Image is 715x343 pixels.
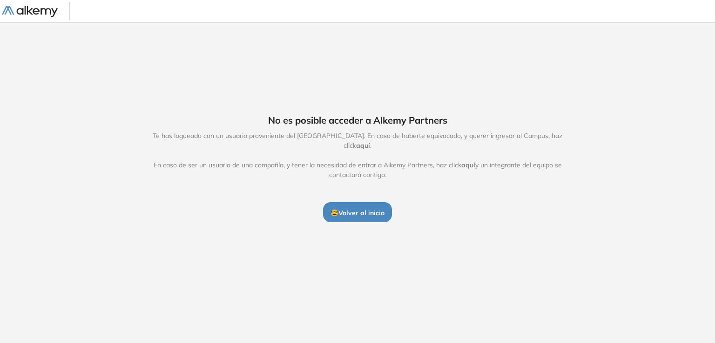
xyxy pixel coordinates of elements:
[143,131,572,180] span: Te has logueado con un usuario proveniente del [GEOGRAPHIC_DATA]. En caso de haberte equivocado, ...
[356,141,370,150] span: aquí
[461,161,475,169] span: aquí
[331,209,384,217] span: 🤓 Volver al inicio
[323,202,392,222] button: 🤓Volver al inicio
[268,113,447,127] span: No es posible acceder a Alkemy Partners
[2,6,58,18] img: Logo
